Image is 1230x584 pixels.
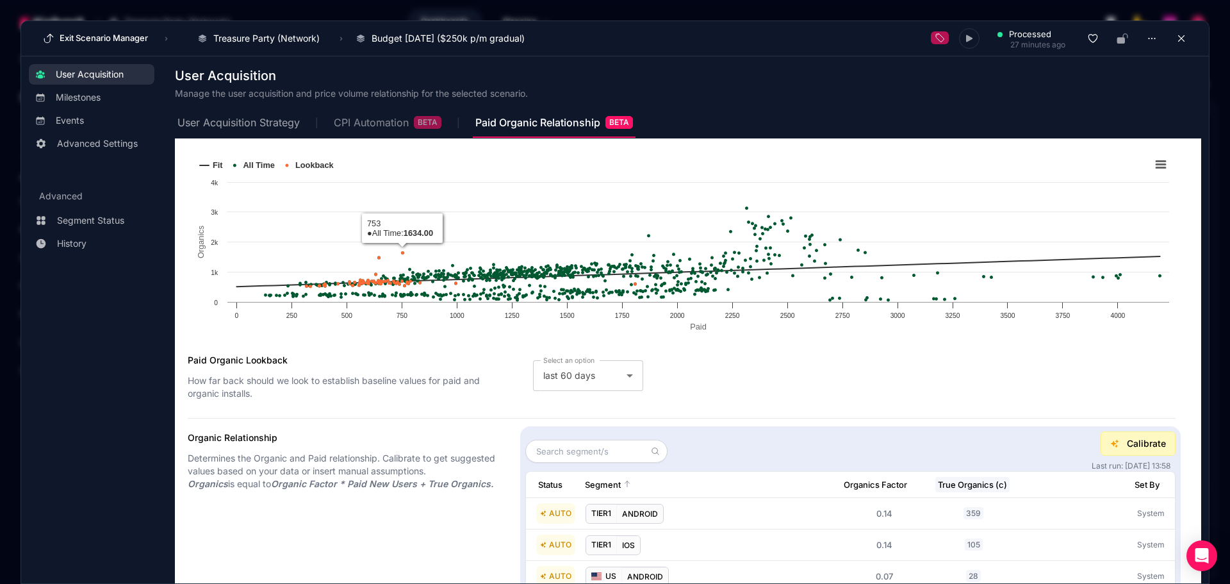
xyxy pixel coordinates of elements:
[963,507,983,519] span: 359
[1137,508,1165,519] span: System
[525,440,668,463] input: Search segment/s
[965,538,983,551] span: 105
[890,312,905,319] text: 3000
[414,116,441,129] span: BETA
[211,179,218,187] text: 4k
[213,32,320,45] span: Treasure Party (Network)
[605,116,633,129] span: BETA
[29,190,154,208] h3: Advanced
[196,226,206,258] text: Organics
[934,477,1021,492] button: True Organics (c)
[591,540,611,550] span: TIER1
[1092,461,1176,471] span: Last run: [DATE] 13:58
[211,209,218,216] text: 3k
[372,32,525,45] span: Budget [DATE] ($250k p/m gradual)
[29,110,154,131] a: Events
[1001,312,1015,319] text: 3500
[397,312,407,319] text: 750
[188,354,288,367] h3: Paid Organic Lookback
[841,570,928,583] div: 0.07
[1127,437,1166,450] span: Calibrate
[286,312,297,319] text: 250
[271,478,493,489] em: Organic Factor * Paid New Users + True Organics.
[549,571,571,581] span: AUTO
[1137,571,1165,581] span: System
[616,536,640,555] div: IOS
[1101,431,1176,456] button: Calibrate
[162,33,170,44] span: ›
[560,312,575,319] text: 1500
[585,478,668,491] button: Segment
[946,312,960,319] text: 3250
[211,269,218,276] text: 1k
[1135,478,1165,491] span: Set By
[450,312,464,319] text: 1000
[214,299,218,306] text: 0
[1056,312,1070,319] text: 3750
[591,508,611,519] span: TIER1
[188,452,500,490] h3: Determines the Organic and Paid relationship. Calibrate to get suggested values based on your dat...
[780,312,795,319] text: 2500
[29,210,154,231] a: Segment Status
[1137,540,1165,550] span: System
[690,322,707,331] text: Paid
[543,370,595,381] span: last 60 days
[725,312,740,319] text: 2250
[29,133,154,154] a: Advanced Settings
[997,41,1065,49] div: 27 minutes ago
[538,480,562,490] span: Status
[475,116,633,129] div: Paid Organic Relationship
[188,478,228,489] strong: Organics
[56,68,124,81] span: User Acquisition
[526,497,1175,529] button: AUTOTIER1ANDROID0.14359System
[1111,312,1126,319] text: 4000
[966,570,981,582] span: 28
[616,505,663,523] div: ANDROID
[605,571,616,581] span: US
[341,312,352,319] text: 500
[585,480,621,490] span: Segment
[29,87,154,108] a: Milestones
[1186,540,1217,571] div: Open Intercom Messenger
[56,114,84,127] span: Events
[177,117,300,128] span: User Acquisition Strategy
[337,33,345,44] span: ›
[57,237,86,250] span: History
[549,508,571,519] span: AUTO
[235,312,239,319] text: 0
[505,312,520,319] text: 1250
[295,160,334,170] text: Lookback
[175,87,1188,100] h3: Manage the user acquisition and price volume relationship for the selected scenario.
[56,91,101,104] span: Milestones
[549,540,571,550] span: AUTO
[334,116,441,129] div: CPI Automation
[39,28,152,49] button: Exit Scenario Manager
[837,478,924,491] button: Organics Factor
[1009,28,1051,41] span: processed
[29,64,154,85] a: User Acquisition
[349,28,538,49] button: Budget [DATE] ($250k p/m gradual)
[188,374,500,400] h3: How far back should we look to establish baseline values for paid and organic installs.
[211,239,218,246] text: 2k
[57,214,124,227] span: Segment Status
[536,478,575,491] button: Status
[841,507,928,520] div: 0.14
[835,312,850,319] text: 2750
[935,477,1010,492] span: True Organics (c)
[57,137,138,150] span: Advanced Settings
[526,529,1175,560] button: AUTOTIER1IOS0.14105System
[243,160,275,170] text: All Time
[188,431,277,444] h3: Organic Relationship
[175,69,276,82] span: User Acquisition
[670,312,685,319] text: 2000
[844,480,907,490] span: Organics Factor
[841,538,928,551] div: 0.14
[543,356,594,364] mat-label: Select an option
[29,233,154,254] a: History
[213,160,223,170] text: Fit
[615,312,630,319] text: 1750
[191,28,333,49] button: Treasure Party (Network)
